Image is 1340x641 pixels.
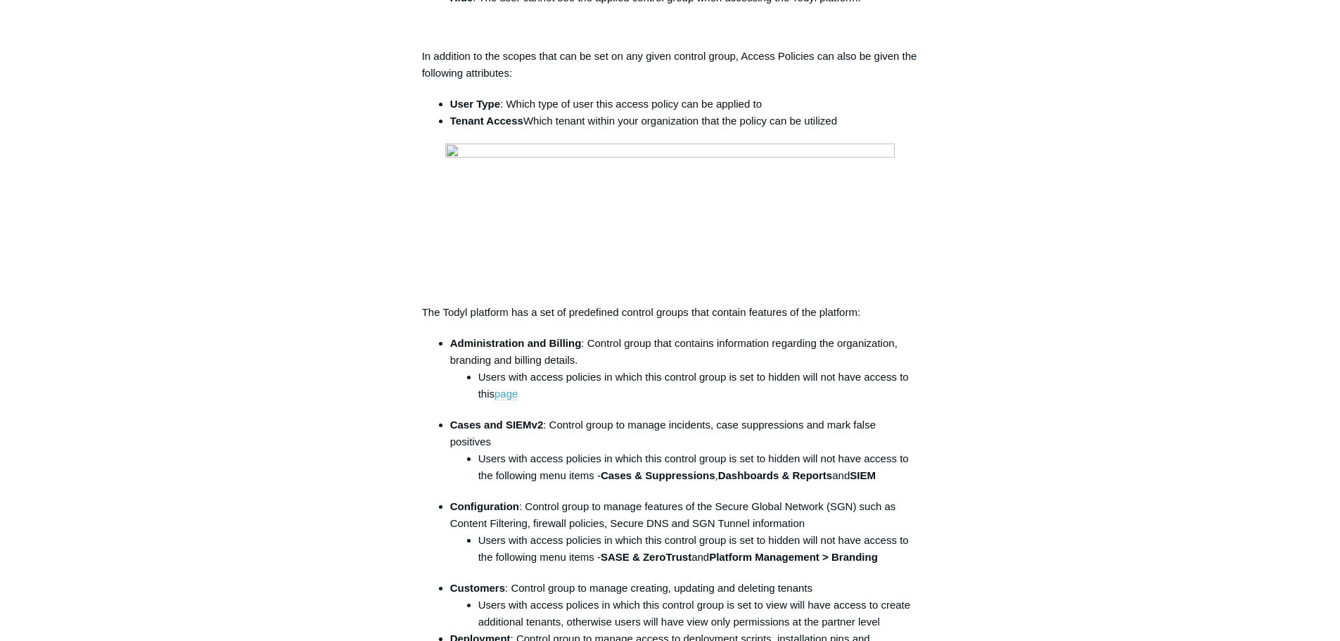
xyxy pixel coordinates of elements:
[478,369,919,402] li: Users with access policies in which this control group is set to hidden will not have access to this
[450,500,519,512] strong: Configuration
[709,551,878,563] strong: Platform Management > Branding
[450,417,919,484] li: : Control group to manage incidents, case suppressions and mark false positives
[478,597,919,630] li: Users with access polices in which this control group is set to view will have access to create a...
[718,469,833,481] strong: Dashboards & Reports
[450,582,505,594] strong: Customers
[450,113,919,129] li: Which tenant within your organization that the policy can be utilized
[601,469,715,481] strong: Cases & Suppressions
[450,580,919,630] li: : Control group to manage creating, updating and deleting tenants
[450,115,523,127] strong: Tenant Access
[450,419,544,431] strong: Cases and SIEMv2
[445,144,895,239] img: 38470404987539
[478,532,919,566] li: Users with access policies in which this control group is set to hidden will not have access to t...
[450,335,919,402] li: : Control group that contains information regarding the organization, branding and billing details.
[601,551,691,563] strong: SASE & ZeroTrust
[450,96,919,113] li: : Which type of user this access policy can be applied to
[850,469,876,481] strong: SIEM
[478,450,919,484] li: Users with access policies in which this control group is set to hidden will not have access to t...
[422,48,919,82] p: In addition to the scopes that can be set on any given control group, Access Policies can also be...
[450,98,500,110] strong: User Type
[422,304,919,321] p: The Todyl platform has a set of predefined control groups that contain features of the platform:
[450,498,919,566] li: : Control group to manage features of the Secure Global Network (SGN) such as Content Filtering, ...
[450,337,582,349] strong: Administration and Billing
[494,388,518,400] a: page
